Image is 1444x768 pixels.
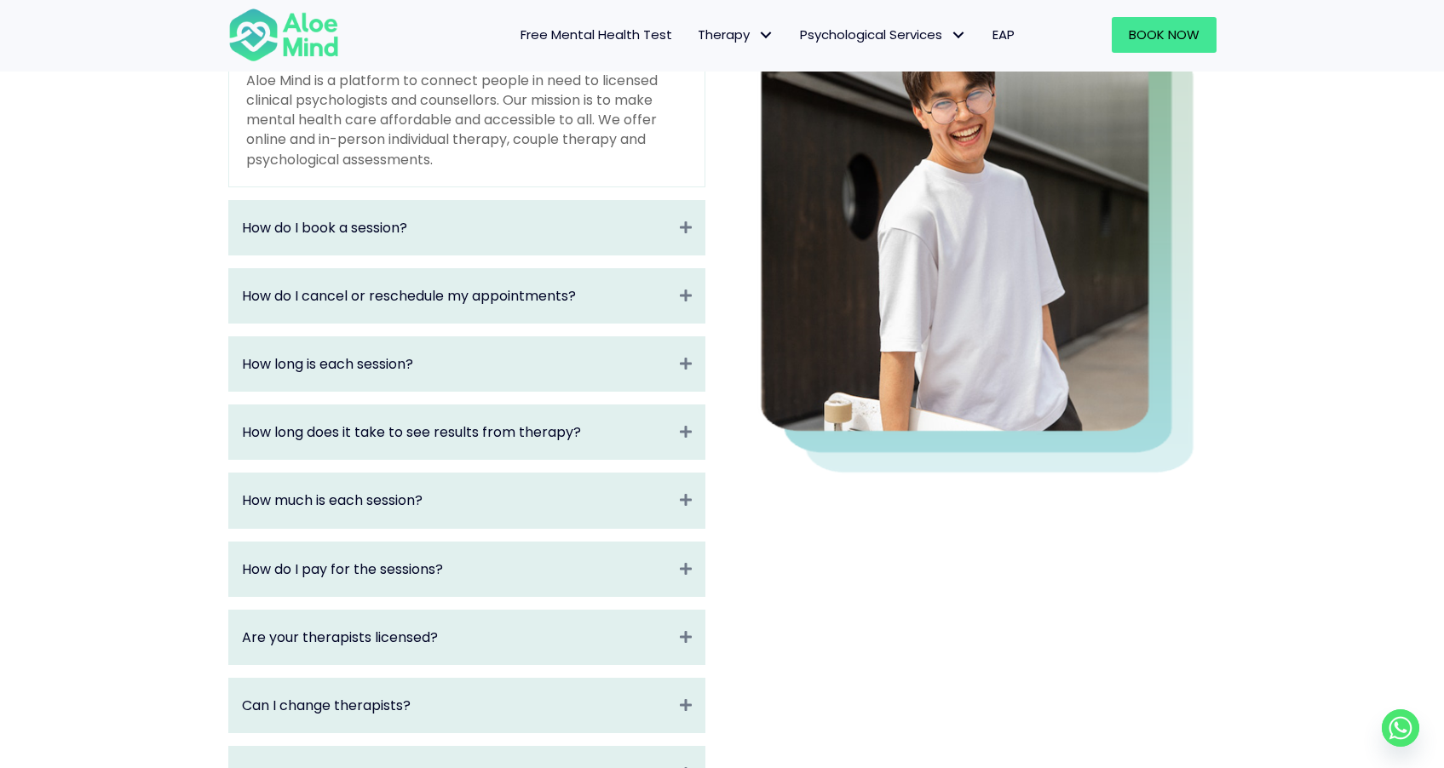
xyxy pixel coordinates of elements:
span: Therapy: submenu [754,23,779,48]
span: Therapy [698,26,774,43]
p: Aloe Mind is a platform to connect people in need to licensed clinical psychologists and counsell... [246,71,687,169]
nav: Menu [361,17,1027,53]
a: How long is each session? [242,354,671,374]
a: How do I pay for the sessions? [242,559,671,579]
span: Psychological Services [800,26,967,43]
i: Expand [680,628,692,647]
i: Expand [680,218,692,238]
a: Whatsapp [1382,709,1419,747]
i: Expand [680,490,692,510]
i: Expand [680,354,692,374]
img: happy asian boy [739,3,1217,480]
img: Aloe mind Logo [228,7,339,63]
i: Expand [680,559,692,579]
i: Expand [680,422,692,442]
a: Psychological ServicesPsychological Services: submenu [787,17,980,53]
a: Free Mental Health Test [508,17,685,53]
span: Psychological Services: submenu [946,23,971,48]
span: Free Mental Health Test [521,26,672,43]
a: How do I cancel or reschedule my appointments? [242,286,671,306]
span: EAP [992,26,1015,43]
a: How do I book a session? [242,218,671,238]
i: Expand [680,696,692,715]
a: How much is each session? [242,490,671,510]
i: Expand [680,286,692,306]
a: TherapyTherapy: submenu [685,17,787,53]
span: Book Now [1129,26,1199,43]
a: How long does it take to see results from therapy? [242,422,671,442]
a: Book Now [1112,17,1217,53]
a: Are your therapists licensed? [242,628,671,647]
a: EAP [980,17,1027,53]
a: Can I change therapists? [242,696,671,715]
